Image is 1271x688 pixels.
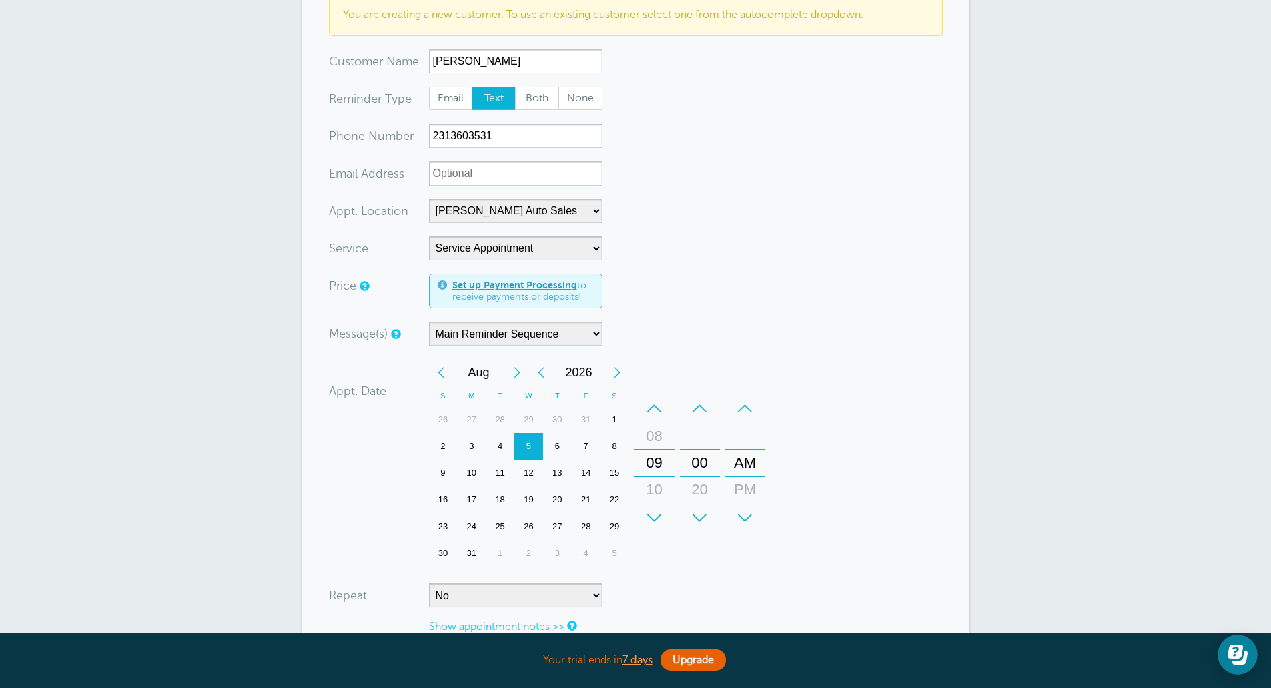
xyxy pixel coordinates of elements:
[639,423,671,450] div: 08
[505,359,529,386] div: Next Month
[486,486,514,513] div: Tuesday, August 18
[429,433,458,460] div: Sunday, August 2
[350,55,396,67] span: tomer N
[329,385,386,397] label: Appt. Date
[430,87,472,110] span: Email
[543,540,572,567] div: Thursday, September 3
[457,406,486,433] div: 27
[572,406,600,433] div: 31
[514,513,543,540] div: 26
[515,87,559,111] label: Both
[684,450,716,476] div: 00
[486,540,514,567] div: Tuesday, September 1
[543,460,572,486] div: Thursday, August 13
[329,130,351,142] span: Pho
[559,87,602,110] span: None
[572,540,600,567] div: 4
[1218,635,1258,675] iframe: Resource center
[486,433,514,460] div: Tuesday, August 4
[429,87,473,111] label: Email
[329,124,429,148] div: mber
[622,654,653,666] a: 7 days
[457,460,486,486] div: 10
[543,433,572,460] div: Thursday, August 6
[452,280,577,290] a: Set up Payment Processing
[514,486,543,513] div: 19
[429,406,458,433] div: Sunday, July 26
[360,282,368,290] a: An optional price for the appointment. If you set a price, you can include a payment link in your...
[600,486,629,513] div: Saturday, August 22
[572,513,600,540] div: 28
[329,49,429,73] div: ame
[600,486,629,513] div: 22
[600,386,629,406] th: S
[329,167,352,180] span: Ema
[429,540,458,567] div: 30
[600,513,629,540] div: Saturday, August 29
[429,486,458,513] div: 16
[543,433,572,460] div: 6
[684,503,716,530] div: 40
[486,386,514,406] th: T
[600,406,629,433] div: 1
[514,460,543,486] div: 12
[543,513,572,540] div: 27
[457,540,486,567] div: Monday, August 31
[457,460,486,486] div: Monday, August 10
[729,450,761,476] div: AM
[472,87,516,111] label: Text
[457,386,486,406] th: M
[572,433,600,460] div: Friday, August 7
[572,386,600,406] th: F
[600,406,629,433] div: Saturday, August 1
[329,328,388,340] label: Message(s)
[457,433,486,460] div: 3
[391,330,399,338] a: Simple templates and custom messages will use the reminder schedule set under Settings > Reminder...
[639,450,671,476] div: 09
[486,406,514,433] div: Tuesday, July 28
[329,242,368,254] label: Service
[572,486,600,513] div: Friday, August 21
[543,513,572,540] div: Thursday, August 27
[514,513,543,540] div: Wednesday, August 26
[486,513,514,540] div: Tuesday, August 25
[457,406,486,433] div: Monday, July 27
[600,513,629,540] div: 29
[514,386,543,406] th: W
[329,205,408,217] label: Appt. Location
[514,433,543,460] div: Wednesday, August 5
[429,621,564,633] a: Show appointment notes >>
[329,55,350,67] span: Cus
[543,486,572,513] div: 20
[514,540,543,567] div: 2
[457,540,486,567] div: 31
[452,280,594,303] span: to receive payments or deposits!
[486,486,514,513] div: 18
[329,93,412,105] label: Reminder Type
[302,646,969,675] div: Your trial ends in .
[486,406,514,433] div: 28
[543,386,572,406] th: T
[680,395,720,531] div: Minutes
[514,433,543,460] div: 5
[600,433,629,460] div: Saturday, August 8
[514,460,543,486] div: Wednesday, August 12
[453,359,505,386] span: August
[472,87,515,110] span: Text
[486,460,514,486] div: Tuesday, August 11
[529,359,553,386] div: Previous Year
[572,460,600,486] div: Friday, August 14
[553,359,605,386] span: 2026
[600,433,629,460] div: 8
[429,460,458,486] div: Sunday, August 9
[486,513,514,540] div: 25
[543,406,572,433] div: 30
[514,486,543,513] div: Wednesday, August 19
[429,513,458,540] div: 23
[329,280,356,292] label: Price
[457,486,486,513] div: 17
[329,589,367,601] label: Repeat
[514,540,543,567] div: Wednesday, September 2
[572,460,600,486] div: 14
